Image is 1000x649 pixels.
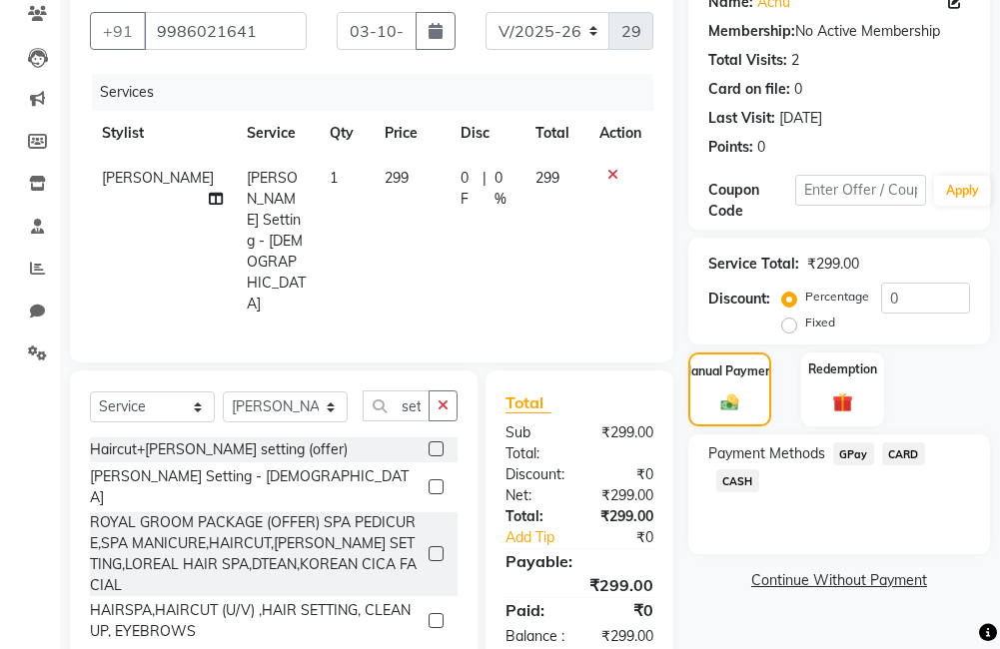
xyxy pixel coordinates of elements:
[144,12,307,50] input: Search by Name/Mobile/Email/Code
[587,111,653,156] th: Action
[483,168,487,210] span: |
[795,175,926,206] input: Enter Offer / Coupon Code
[708,137,753,158] div: Points:
[330,169,338,187] span: 1
[90,466,421,508] div: [PERSON_NAME] Setting - [DEMOGRAPHIC_DATA]
[461,168,475,210] span: 0 F
[708,50,787,71] div: Total Visits:
[363,390,430,421] input: Search or Scan
[385,169,409,187] span: 299
[491,573,668,597] div: ₹299.00
[708,108,775,129] div: Last Visit:
[715,392,744,413] img: _cash.svg
[708,79,790,100] div: Card on file:
[708,21,795,42] div: Membership:
[579,464,668,485] div: ₹0
[805,314,835,331] label: Fixed
[579,422,668,464] div: ₹299.00
[235,111,318,156] th: Service
[491,549,668,573] div: Payable:
[833,442,874,465] span: GPay
[807,254,859,275] div: ₹299.00
[505,392,551,413] span: Total
[247,169,306,313] span: [PERSON_NAME] Setting - [DEMOGRAPHIC_DATA]
[692,570,986,591] a: Continue Without Payment
[491,598,579,622] div: Paid:
[102,169,214,187] span: [PERSON_NAME]
[90,439,348,460] div: Haircut+[PERSON_NAME] setting (offer)
[318,111,373,156] th: Qty
[579,598,668,622] div: ₹0
[449,111,523,156] th: Disc
[934,176,991,206] button: Apply
[491,422,579,464] div: Sub Total:
[523,111,587,156] th: Total
[373,111,449,156] th: Price
[681,362,777,380] label: Manual Payment
[779,108,822,129] div: [DATE]
[708,443,825,464] span: Payment Methods
[90,12,146,50] button: +91
[535,169,559,187] span: 299
[92,74,668,111] div: Services
[708,289,770,310] div: Discount:
[708,21,970,42] div: No Active Membership
[491,506,579,527] div: Total:
[757,137,765,158] div: 0
[579,626,668,647] div: ₹299.00
[90,512,421,596] div: ROYAL GROOM PACKAGE (OFFER) SPA PEDICURE,SPA MANICURE,HAIRCUT,[PERSON_NAME] SETTING,LOREAL HAIR S...
[90,111,235,156] th: Stylist
[594,527,668,548] div: ₹0
[495,168,511,210] span: 0 %
[708,254,799,275] div: Service Total:
[491,527,594,548] a: Add Tip
[90,600,421,642] div: HAIRSPA,HAIRCUT (U/V) ,HAIR SETTING, CLEANUP, EYEBROWS
[491,464,579,485] div: Discount:
[716,469,759,492] span: CASH
[808,360,877,378] label: Redemption
[794,79,802,100] div: 0
[882,442,925,465] span: CARD
[579,485,668,506] div: ₹299.00
[791,50,799,71] div: 2
[708,180,795,222] div: Coupon Code
[805,288,869,306] label: Percentage
[491,626,579,647] div: Balance :
[826,390,858,415] img: _gift.svg
[579,506,668,527] div: ₹299.00
[491,485,579,506] div: Net:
